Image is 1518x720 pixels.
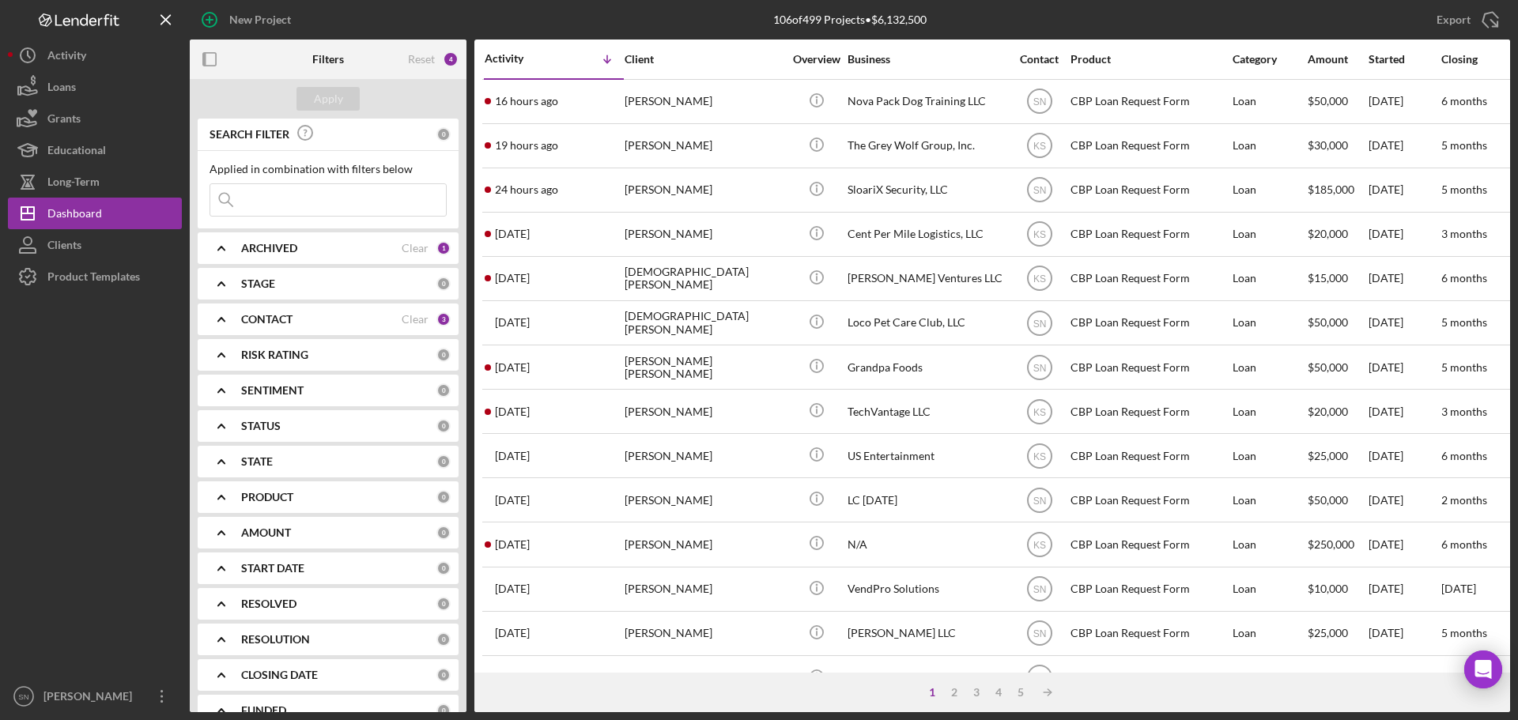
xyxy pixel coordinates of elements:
[296,87,360,111] button: Apply
[1071,479,1229,521] div: CBP Loan Request Form
[210,163,447,175] div: Applied in combination with filters below
[1308,613,1367,654] div: $25,000
[625,258,783,300] div: [DEMOGRAPHIC_DATA][PERSON_NAME]
[1233,125,1306,167] div: Loan
[625,302,783,344] div: [DEMOGRAPHIC_DATA][PERSON_NAME]
[436,348,451,362] div: 0
[1071,169,1229,211] div: CBP Loan Request Form
[436,490,451,504] div: 0
[773,13,927,26] div: 106 of 499 Projects • $6,132,500
[436,277,451,291] div: 0
[1441,537,1487,551] time: 6 months
[190,4,307,36] button: New Project
[495,95,558,107] time: 2025-08-14 00:17
[1437,4,1471,36] div: Export
[848,435,1006,477] div: US Entertainment
[8,40,182,71] button: Activity
[1441,183,1487,196] time: 5 months
[241,491,293,503] b: PRODUCT
[18,692,28,701] text: SN
[1308,125,1367,167] div: $30,000
[625,81,783,123] div: [PERSON_NAME]
[1421,4,1510,36] button: Export
[1308,435,1367,477] div: $25,000
[495,272,530,285] time: 2025-08-12 21:33
[1033,584,1046,595] text: SN
[1033,450,1045,462] text: KS
[8,134,182,166] a: Educational
[1233,390,1306,432] div: Loan
[1308,302,1367,344] div: $50,000
[1441,360,1487,374] time: 5 months
[436,597,451,611] div: 0
[495,494,530,507] time: 2025-08-12 00:20
[1308,657,1367,699] div: $250,000
[436,383,451,398] div: 0
[47,198,102,233] div: Dashboard
[1441,138,1487,152] time: 5 months
[1233,346,1306,388] div: Loan
[40,680,142,716] div: [PERSON_NAME]
[1441,449,1487,462] time: 6 months
[436,632,451,646] div: 0
[1233,169,1306,211] div: Loan
[495,183,558,196] time: 2025-08-13 17:09
[495,139,558,152] time: 2025-08-13 22:07
[1033,406,1045,417] text: KS
[1369,390,1440,432] div: [DATE]
[1441,271,1487,285] time: 6 months
[1033,229,1045,240] text: KS
[1369,613,1440,654] div: [DATE]
[1369,53,1440,66] div: Started
[625,479,783,521] div: [PERSON_NAME]
[1033,185,1046,196] text: SN
[436,703,451,718] div: 0
[848,523,1006,565] div: N/A
[1369,346,1440,388] div: [DATE]
[8,198,182,229] button: Dashboard
[1071,302,1229,344] div: CBP Loan Request Form
[241,633,310,646] b: RESOLUTION
[1071,435,1229,477] div: CBP Loan Request Form
[1010,53,1069,66] div: Contact
[1308,390,1367,432] div: $20,000
[241,420,281,432] b: STATUS
[1033,540,1045,551] text: KS
[436,561,451,575] div: 0
[495,450,530,462] time: 2025-08-12 01:30
[1441,227,1487,240] time: 3 months
[1308,213,1367,255] div: $20,000
[625,169,783,211] div: [PERSON_NAME]
[1033,362,1046,373] text: SN
[408,53,435,66] div: Reset
[495,228,530,240] time: 2025-08-13 03:24
[1033,141,1045,152] text: KS
[1233,302,1306,344] div: Loan
[1233,81,1306,123] div: Loan
[241,704,286,717] b: FUNDED
[965,686,987,699] div: 3
[1308,568,1367,610] div: $10,000
[1071,53,1229,66] div: Product
[1071,390,1229,432] div: CBP Loan Request Form
[848,81,1006,123] div: Nova Pack Dog Training LLC
[47,40,86,75] div: Activity
[1369,125,1440,167] div: [DATE]
[210,128,289,141] b: SEARCH FILTER
[1233,613,1306,654] div: Loan
[848,346,1006,388] div: Grandpa Foods
[47,134,106,170] div: Educational
[312,53,344,66] b: Filters
[1071,213,1229,255] div: CBP Loan Request Form
[241,242,297,254] b: ARCHIVED
[1233,657,1306,699] div: Loan
[436,668,451,682] div: 0
[1071,523,1229,565] div: CBP Loan Request Form
[1441,493,1487,507] time: 2 months
[1369,435,1440,477] div: [DATE]
[1233,435,1306,477] div: Loan
[495,627,530,639] time: 2025-08-11 03:30
[1033,273,1045,285] text: KS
